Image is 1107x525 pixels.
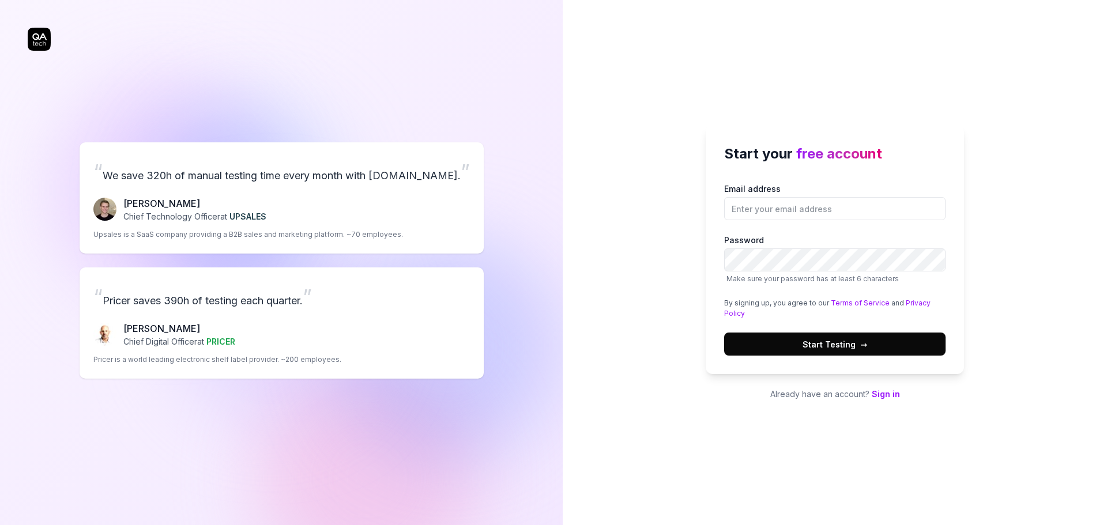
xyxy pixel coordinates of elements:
p: Upsales is a SaaS company providing a B2B sales and marketing platform. ~70 employees. [93,229,403,240]
img: Chris Chalkitis [93,323,116,346]
p: We save 320h of manual testing time every month with [DOMAIN_NAME]. [93,156,470,187]
input: Email address [724,197,946,220]
p: Already have an account? [706,388,964,400]
p: Pricer saves 390h of testing each quarter. [93,281,470,312]
input: PasswordMake sure your password has at least 6 characters [724,248,946,271]
div: By signing up, you agree to our and [724,298,946,319]
span: ” [461,159,470,184]
span: PRICER [206,337,235,346]
h2: Start your [724,143,946,164]
span: ” [303,284,312,309]
label: Email address [724,183,946,220]
span: UPSALES [229,211,266,221]
a: Terms of Service [831,299,890,307]
a: Sign in [872,389,900,399]
button: Start Testing→ [724,333,946,356]
span: Start Testing [803,338,867,350]
span: “ [93,159,103,184]
p: Chief Technology Officer at [123,210,266,222]
p: [PERSON_NAME] [123,197,266,210]
a: “We save 320h of manual testing time every month with [DOMAIN_NAME].”Fredrik Seidl[PERSON_NAME]Ch... [80,142,484,254]
a: “Pricer saves 390h of testing each quarter.”Chris Chalkitis[PERSON_NAME]Chief Digital Officerat P... [80,267,484,379]
span: Make sure your password has at least 6 characters [726,274,899,283]
p: [PERSON_NAME] [123,322,235,335]
p: Pricer is a world leading electronic shelf label provider. ~200 employees. [93,354,341,365]
span: → [860,338,867,350]
span: free account [796,145,882,162]
span: “ [93,284,103,309]
label: Password [724,234,946,284]
img: Fredrik Seidl [93,198,116,221]
p: Chief Digital Officer at [123,335,235,348]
